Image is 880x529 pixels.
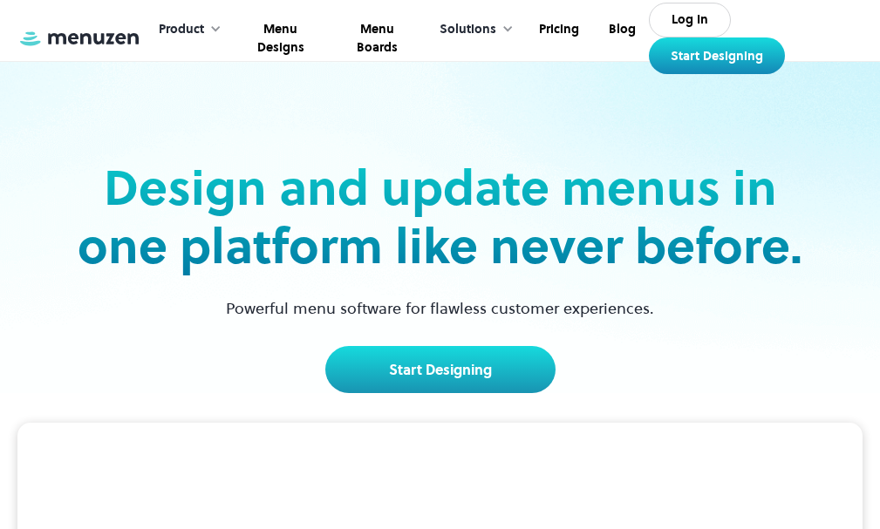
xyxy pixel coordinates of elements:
a: Menu Boards [328,3,421,75]
div: Solutions [440,20,496,39]
h2: Design and update menus in one platform like never before. [72,159,808,275]
a: Pricing [522,3,592,75]
a: Start Designing [325,346,556,393]
div: Product [159,20,204,39]
p: Powerful menu software for flawless customer experiences. [204,296,676,320]
div: Solutions [422,3,522,57]
a: Start Designing [649,37,785,74]
a: Log In [649,3,731,37]
div: Product [141,3,230,57]
a: Blog [592,3,649,75]
a: Menu Designs [230,3,329,75]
